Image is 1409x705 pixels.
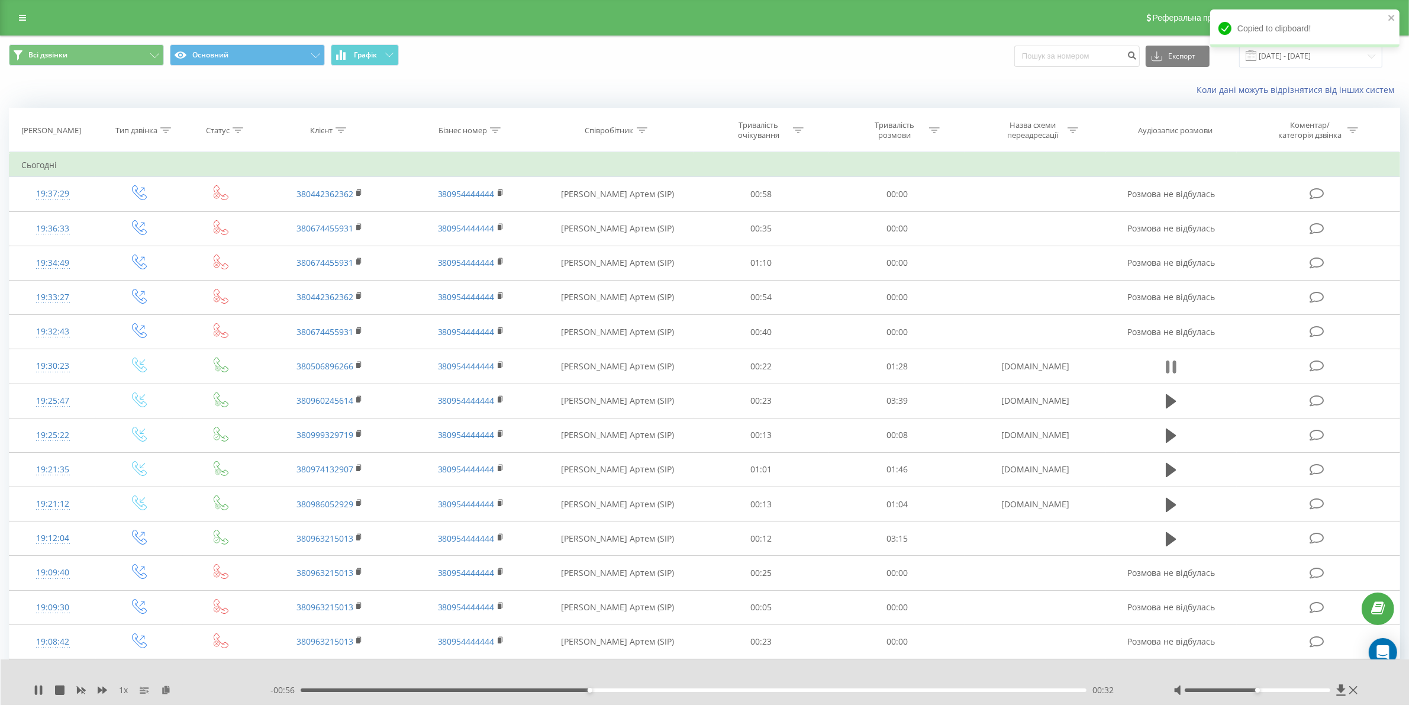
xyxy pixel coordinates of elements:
td: 03:15 [829,521,965,556]
td: [PERSON_NAME] Артем (SIP) [541,556,694,590]
button: Всі дзвінки [9,44,164,66]
td: [PERSON_NAME] Артем (SIP) [541,349,694,384]
a: 380963215013 [296,533,353,544]
td: 01:10 [694,246,829,280]
a: Коли дані можуть відрізнятися вiд інших систем [1197,84,1400,95]
a: 380974132907 [296,463,353,475]
a: 380954444444 [438,257,495,268]
td: [PERSON_NAME] Артем (SIP) [541,487,694,521]
td: 01:46 [829,452,965,487]
div: Accessibility label [588,688,592,693]
span: Розмова не відбулась [1127,326,1215,337]
div: Клієнт [310,125,333,136]
div: Тривалість розмови [863,120,926,140]
div: 19:30:23 [21,355,84,378]
button: close [1388,13,1396,24]
div: Тривалість очікування [727,120,790,140]
td: [DOMAIN_NAME] [965,349,1107,384]
div: 19:33:27 [21,286,84,309]
td: [DOMAIN_NAME] [965,418,1107,452]
td: 00:22 [694,349,829,384]
span: 1 x [119,684,128,696]
a: 380954444444 [438,601,495,613]
td: 03:39 [829,384,965,418]
div: Аудіозапис розмови [1138,125,1213,136]
td: 00:13 [694,487,829,521]
div: [PERSON_NAME] [21,125,81,136]
a: 380954444444 [438,636,495,647]
a: 380954444444 [438,463,495,475]
a: 380674455931 [296,257,353,268]
td: 00:00 [829,177,965,211]
span: - 00:56 [270,684,301,696]
a: 380999329719 [296,429,353,440]
div: 19:32:43 [21,320,84,343]
td: [PERSON_NAME] Артем (SIP) [541,624,694,659]
td: [PERSON_NAME] Артем (SIP) [541,280,694,314]
td: [DOMAIN_NAME] [965,384,1107,418]
td: 00:54 [694,280,829,314]
a: 380442362362 [296,291,353,302]
a: 380954444444 [438,360,495,372]
div: Назва схеми переадресації [1001,120,1065,140]
a: 380954444444 [438,223,495,234]
td: [DOMAIN_NAME] [965,487,1107,521]
a: 380954444444 [438,533,495,544]
div: 19:08:42 [21,630,84,654]
a: 380986052929 [296,498,353,510]
a: 380963215013 [296,601,353,613]
div: 19:21:35 [21,458,84,481]
td: 01:01 [694,452,829,487]
td: [PERSON_NAME] Артем (SIP) [541,452,694,487]
td: 00:23 [694,384,829,418]
span: Розмова не відбулась [1127,567,1215,578]
td: [PERSON_NAME] Артем (SIP) [541,521,694,556]
span: Розмова не відбулась [1127,257,1215,268]
div: 19:25:47 [21,389,84,413]
td: 00:35 [694,211,829,246]
td: 00:23 [694,624,829,659]
td: 00:00 [829,624,965,659]
td: 00:00 [829,556,965,590]
a: 380954444444 [438,567,495,578]
button: Основний [170,44,325,66]
a: 380954444444 [438,291,495,302]
span: Розмова не відбулась [1127,188,1215,199]
a: 380674455931 [296,326,353,337]
div: 19:21:12 [21,492,84,516]
td: [PERSON_NAME] Артем (SIP) [541,315,694,349]
span: Розмова не відбулась [1127,601,1215,613]
td: [PERSON_NAME] Артем (SIP) [541,177,694,211]
span: Розмова не відбулась [1127,291,1215,302]
div: Коментар/категорія дзвінка [1275,120,1344,140]
td: [PERSON_NAME] Артем (SIP) [541,384,694,418]
div: Співробітник [585,125,634,136]
a: 380963215013 [296,567,353,578]
div: Open Intercom Messenger [1369,638,1397,667]
div: Copied to clipboard! [1210,9,1400,47]
div: Тип дзвінка [115,125,157,136]
td: 00:00 [829,246,965,280]
div: 19:37:29 [21,182,84,205]
span: 00:32 [1092,684,1114,696]
td: 00:00 [829,315,965,349]
span: Реферальна програма [1153,13,1240,22]
a: 380954444444 [438,395,495,406]
a: 380963215013 [296,636,353,647]
td: 01:28 [829,349,965,384]
span: Графік [354,51,377,59]
div: 19:09:40 [21,561,84,584]
td: 00:00 [829,211,965,246]
a: 380442362362 [296,188,353,199]
a: 380954444444 [438,326,495,337]
td: 00:25 [694,556,829,590]
a: 380506896266 [296,360,353,372]
td: 00:58 [694,177,829,211]
input: Пошук за номером [1014,46,1140,67]
td: Сьогодні [9,153,1400,177]
td: 00:12 [694,521,829,556]
td: [PERSON_NAME] Артем (SIP) [541,590,694,624]
a: 380674455931 [296,223,353,234]
td: 00:00 [829,280,965,314]
span: Розмова не відбулась [1127,223,1215,234]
